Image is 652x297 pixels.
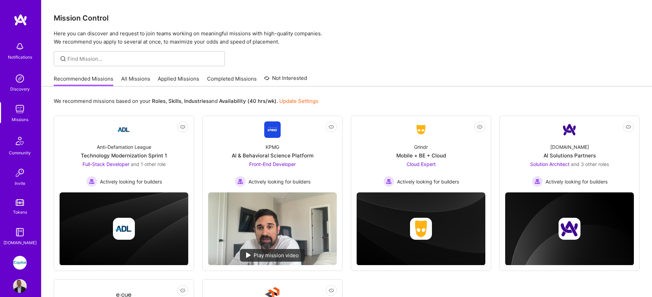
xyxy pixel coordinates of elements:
div: AI Solutions Partners [544,152,596,159]
img: Company logo [410,218,432,240]
b: Skills [168,98,181,104]
div: Play mission video [240,249,305,262]
img: Company Logo [413,123,429,136]
div: Notifications [8,54,32,61]
img: Company logo [559,218,580,240]
a: iCapital: Building an Alternative Investment Marketplace [11,256,28,270]
span: Actively looking for builders [397,178,459,185]
img: teamwork [13,102,27,116]
span: and 1 other role [131,161,166,167]
i: icon EyeClosed [329,124,334,130]
div: Grindr [414,143,428,151]
img: guide book [13,225,27,239]
i: icon EyeClosed [477,124,483,130]
img: cover [357,192,485,265]
b: Availability (40 hrs/wk) [219,98,277,104]
img: Actively looking for builders [86,176,97,187]
a: User Avatar [11,279,28,293]
span: Actively looking for builders [248,178,310,185]
div: Community [9,149,31,156]
img: discovery [13,72,27,85]
img: Company Logo [116,121,132,138]
div: AI & Behavioral Science Platform [232,152,314,159]
img: cover [60,192,188,265]
img: tokens [16,199,24,206]
img: play [246,252,251,258]
div: KPMG [266,143,279,151]
i: icon EyeClosed [329,288,334,293]
div: Anti-Defamation League [97,143,151,151]
img: bell [13,40,27,54]
img: iCapital: Building an Alternative Investment Marketplace [13,256,27,270]
img: Company logo [113,218,135,240]
div: [DOMAIN_NAME] [3,239,37,246]
img: Actively looking for builders [532,176,543,187]
img: cover [505,192,634,265]
div: [DOMAIN_NAME] [550,143,589,151]
input: Find Mission... [67,55,220,62]
a: Update Settings [279,98,318,104]
img: Actively looking for builders [383,176,394,187]
i: icon SearchGrey [59,55,67,63]
a: Company Logo[DOMAIN_NAME]AI Solutions PartnersSolution Architect and 3 other rolesActively lookin... [505,121,634,187]
a: Company LogoKPMGAI & Behavioral Science PlatformFront-End Developer Actively looking for builders... [208,121,337,187]
img: No Mission [208,192,337,265]
span: Solution Architect [530,161,570,167]
img: Company Logo [561,121,578,138]
div: Discovery [10,85,30,93]
p: We recommend missions based on your , , and . [54,97,318,105]
i: icon EyeClosed [180,124,186,130]
img: Actively looking for builders [235,176,246,187]
i: icon EyeClosed [626,124,631,130]
span: Full-Stack Developer [82,161,129,167]
i: icon EyeClosed [180,288,186,293]
b: Industries [184,98,209,104]
a: Company LogoGrindrMobile + BE + CloudCloud Expert Actively looking for buildersActively looking f... [357,121,485,187]
a: Company LogoAnti-Defamation LeagueTechnology Modernization Sprint 1Full-Stack Developer and 1 oth... [60,121,188,187]
div: Invite [15,180,25,187]
div: Technology Modernization Sprint 1 [81,152,167,159]
a: Applied Missions [158,75,199,86]
a: Not Interested [264,74,307,86]
a: Recommended Missions [54,75,113,86]
a: Completed Missions [207,75,257,86]
img: Invite [13,166,27,180]
span: and 3 other roles [571,161,609,167]
a: All Missions [121,75,150,86]
h3: Mission Control [54,14,640,22]
p: Here you can discover and request to join teams working on meaningful missions with high-quality ... [54,29,640,46]
span: Cloud Expert [407,161,436,167]
span: Front-End Developer [249,161,296,167]
div: Mobile + BE + Cloud [396,152,446,159]
img: logo [14,14,27,26]
img: User Avatar [13,279,27,293]
span: Actively looking for builders [546,178,608,185]
div: Missions [12,116,28,123]
span: Actively looking for builders [100,178,162,185]
img: Company Logo [264,121,281,138]
img: Community [12,133,28,149]
div: Tokens [13,209,27,216]
b: Roles [152,98,166,104]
